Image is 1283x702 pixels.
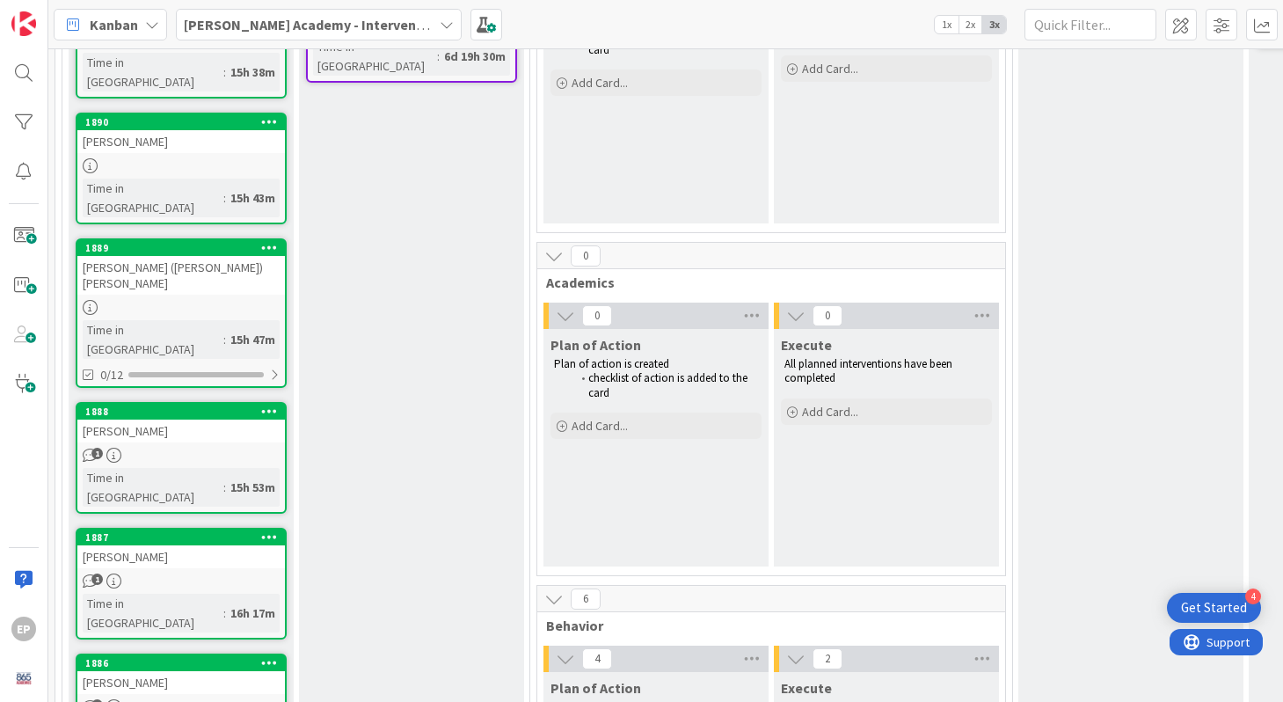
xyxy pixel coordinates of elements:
[77,130,285,153] div: [PERSON_NAME]
[77,404,285,442] div: 1888[PERSON_NAME]
[83,179,223,217] div: Time in [GEOGRAPHIC_DATA]
[1181,599,1247,617] div: Get Started
[77,655,285,671] div: 1886
[77,256,285,295] div: [PERSON_NAME] ([PERSON_NAME]) [PERSON_NAME]
[83,594,223,633] div: Time in [GEOGRAPHIC_DATA]
[571,589,601,610] span: 6
[802,61,858,77] span: Add Card...
[83,320,223,359] div: Time in [GEOGRAPHIC_DATA]
[226,188,280,208] div: 15h 43m
[76,528,287,640] a: 1887[PERSON_NAME]Time in [GEOGRAPHIC_DATA]:16h 17m
[77,530,285,545] div: 1887
[76,238,287,388] a: 1889[PERSON_NAME] ([PERSON_NAME]) [PERSON_NAME]Time in [GEOGRAPHIC_DATA]:15h 47m0/12
[550,336,641,354] span: Plan of Action
[223,478,226,497] span: :
[554,356,669,371] span: Plan of action is created
[223,188,226,208] span: :
[77,545,285,568] div: [PERSON_NAME]
[83,53,223,91] div: Time in [GEOGRAPHIC_DATA]
[959,16,982,33] span: 2x
[437,47,440,66] span: :
[588,27,750,56] span: checklist of action is added to the card
[77,655,285,694] div: 1886[PERSON_NAME]
[571,245,601,267] span: 0
[85,406,285,418] div: 1888
[935,16,959,33] span: 1x
[1245,589,1261,604] div: 4
[11,617,36,641] div: EP
[77,671,285,694] div: [PERSON_NAME]
[781,336,832,354] span: Execute
[223,330,226,349] span: :
[982,16,1006,33] span: 3x
[85,116,285,128] div: 1890
[100,366,123,384] span: 0/12
[77,114,285,130] div: 1890
[37,3,80,24] span: Support
[77,420,285,442] div: [PERSON_NAME]
[1167,593,1261,623] div: Open Get Started checklist, remaining modules: 4
[781,679,832,697] span: Execute
[813,305,842,326] span: 0
[784,356,955,385] span: All planned interventions have been completed
[77,114,285,153] div: 1890[PERSON_NAME]
[77,530,285,568] div: 1887[PERSON_NAME]
[83,468,223,507] div: Time in [GEOGRAPHIC_DATA]
[76,113,287,224] a: 1890[PERSON_NAME]Time in [GEOGRAPHIC_DATA]:15h 43m
[546,274,983,291] span: Academics
[813,648,842,669] span: 2
[184,16,442,33] b: [PERSON_NAME] Academy - Intervention
[85,657,285,669] div: 1886
[226,603,280,623] div: 16h 17m
[226,478,280,497] div: 15h 53m
[76,402,287,514] a: 1888[PERSON_NAME]Time in [GEOGRAPHIC_DATA]:15h 53m
[1024,9,1156,40] input: Quick Filter...
[582,305,612,326] span: 0
[11,666,36,691] img: avatar
[223,62,226,82] span: :
[85,242,285,254] div: 1889
[550,679,641,697] span: Plan of Action
[91,448,103,459] span: 1
[223,603,226,623] span: :
[90,14,138,35] span: Kanban
[226,62,280,82] div: 15h 38m
[546,617,983,634] span: Behavior
[11,11,36,36] img: Visit kanbanzone.com
[91,574,103,585] span: 1
[588,370,750,399] span: checklist of action is added to the card
[802,404,858,420] span: Add Card...
[226,330,280,349] div: 15h 47m
[85,531,285,544] div: 1887
[572,75,628,91] span: Add Card...
[77,240,285,256] div: 1889
[572,418,628,434] span: Add Card...
[582,648,612,669] span: 4
[77,404,285,420] div: 1888
[313,37,437,76] div: Time in [GEOGRAPHIC_DATA]
[440,47,510,66] div: 6d 19h 30m
[77,240,285,295] div: 1889[PERSON_NAME] ([PERSON_NAME]) [PERSON_NAME]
